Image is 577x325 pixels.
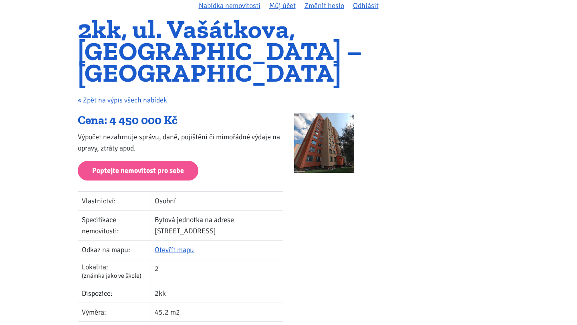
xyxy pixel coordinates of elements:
td: 2 [151,259,283,284]
a: « Zpět na výpis všech nabídek [78,96,167,104]
a: Můj účet [269,1,296,10]
td: Výměra: [78,303,151,322]
h1: 2kk, ul. Vašátkova, [GEOGRAPHIC_DATA] – [GEOGRAPHIC_DATA] [78,18,500,84]
td: Vlastnictví: [78,191,151,210]
td: Odkaz na mapu: [78,240,151,259]
td: Bytová jednotka na adrese [STREET_ADDRESS] [151,210,283,240]
td: Dispozice: [78,284,151,303]
a: Změnit heslo [305,1,344,10]
div: Cena: 4 450 000 Kč [78,113,283,128]
td: 45.2 m2 [151,303,283,322]
td: Specifikace nemovitosti: [78,210,151,240]
td: 2kk [151,284,283,303]
td: Lokalita: [78,259,151,284]
a: Otevřít mapu [155,245,194,254]
a: Odhlásit [353,1,379,10]
a: Nabídka nemovitostí [199,1,260,10]
a: Poptejte nemovitost pro sebe [78,161,198,181]
td: Osobní [151,191,283,210]
p: Výpočet nezahrnuje správu, daně, pojištění či mimořádné výdaje na opravy, ztráty apod. [78,131,283,154]
span: (známka jako ve škole) [82,272,141,280]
